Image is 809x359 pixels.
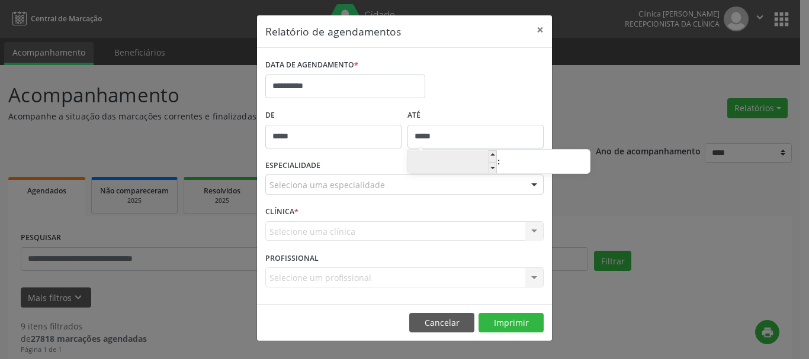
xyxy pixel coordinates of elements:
[500,151,590,174] input: Minute
[528,15,552,44] button: Close
[497,150,500,173] span: :
[265,203,298,221] label: CLÍNICA
[265,157,320,175] label: ESPECIALIDADE
[265,249,319,267] label: PROFISSIONAL
[407,106,544,125] label: ATÉ
[265,24,401,39] h5: Relatório de agendamentos
[407,151,497,174] input: Hour
[409,313,474,333] button: Cancelar
[265,56,358,75] label: DATA DE AGENDAMENTO
[269,179,385,191] span: Seleciona uma especialidade
[479,313,544,333] button: Imprimir
[265,106,402,125] label: De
